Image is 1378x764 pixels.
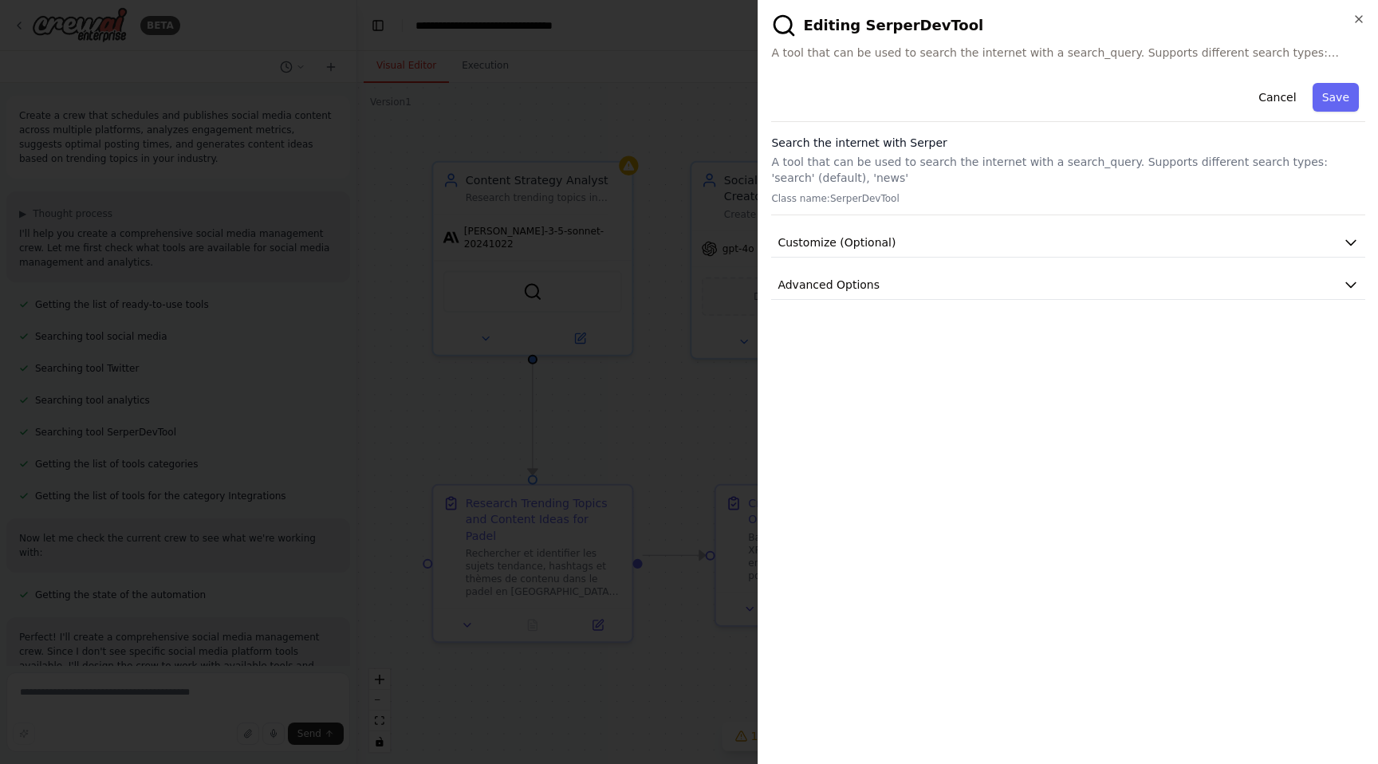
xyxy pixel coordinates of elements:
img: SerperDevTool [771,13,797,38]
span: Advanced Options [778,277,880,293]
h3: Search the internet with Serper [771,135,1365,151]
button: Customize (Optional) [771,228,1365,258]
span: Customize (Optional) [778,234,896,250]
p: A tool that can be used to search the internet with a search_query. Supports different search typ... [771,154,1365,186]
button: Save [1313,83,1359,112]
button: Advanced Options [771,270,1365,300]
h2: Editing SerperDevTool [771,13,1365,38]
p: Class name: SerperDevTool [771,192,1365,205]
span: A tool that can be used to search the internet with a search_query. Supports different search typ... [771,45,1365,61]
button: Cancel [1249,83,1305,112]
